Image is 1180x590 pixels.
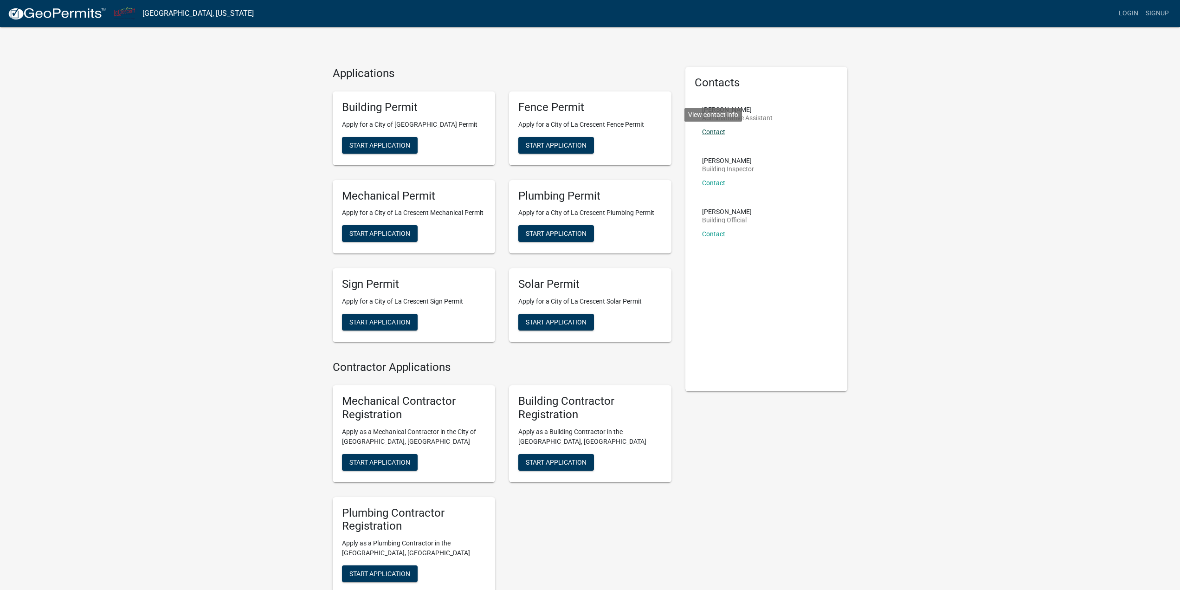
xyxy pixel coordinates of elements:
[342,427,486,447] p: Apply as a Mechanical Contractor in the City of [GEOGRAPHIC_DATA], [GEOGRAPHIC_DATA]
[342,314,418,331] button: Start Application
[342,395,486,421] h5: Mechanical Contractor Registration
[518,314,594,331] button: Start Application
[518,225,594,242] button: Start Application
[702,128,725,136] a: Contact
[342,189,486,203] h5: Mechanical Permit
[518,189,662,203] h5: Plumbing Permit
[526,318,587,326] span: Start Application
[342,101,486,114] h5: Building Permit
[695,76,838,90] h5: Contacts
[342,120,486,130] p: Apply for a City of [GEOGRAPHIC_DATA] Permit
[342,225,418,242] button: Start Application
[349,141,410,149] span: Start Application
[342,297,486,306] p: Apply for a City of La Crescent Sign Permit
[342,565,418,582] button: Start Application
[518,208,662,218] p: Apply for a City of La Crescent Plumbing Permit
[526,458,587,466] span: Start Application
[142,6,254,21] a: [GEOGRAPHIC_DATA], [US_STATE]
[342,454,418,471] button: Start Application
[702,179,725,187] a: Contact
[702,166,754,172] p: Building Inspector
[518,101,662,114] h5: Fence Permit
[333,361,671,374] h4: Contractor Applications
[702,106,773,113] p: [PERSON_NAME]
[349,570,410,577] span: Start Application
[518,454,594,471] button: Start Application
[333,67,671,80] h4: Applications
[518,137,594,154] button: Start Application
[702,157,754,164] p: [PERSON_NAME]
[349,230,410,237] span: Start Application
[518,297,662,306] p: Apply for a City of La Crescent Solar Permit
[1142,5,1173,22] a: Signup
[518,395,662,421] h5: Building Contractor Registration
[702,230,725,238] a: Contact
[342,538,486,558] p: Apply as a Plumbing Contractor in the [GEOGRAPHIC_DATA], [GEOGRAPHIC_DATA]
[342,208,486,218] p: Apply for a City of La Crescent Mechanical Permit
[526,230,587,237] span: Start Application
[342,278,486,291] h5: Sign Permit
[702,217,752,223] p: Building Official
[333,67,671,350] wm-workflow-list-section: Applications
[702,208,752,215] p: [PERSON_NAME]
[1115,5,1142,22] a: Login
[349,458,410,466] span: Start Application
[518,120,662,130] p: Apply for a City of La Crescent Fence Permit
[518,427,662,447] p: Apply as a Building Contractor in the [GEOGRAPHIC_DATA], [GEOGRAPHIC_DATA]
[342,506,486,533] h5: Plumbing Contractor Registration
[349,318,410,326] span: Start Application
[526,141,587,149] span: Start Application
[114,7,135,19] img: City of La Crescent, Minnesota
[518,278,662,291] h5: Solar Permit
[342,137,418,154] button: Start Application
